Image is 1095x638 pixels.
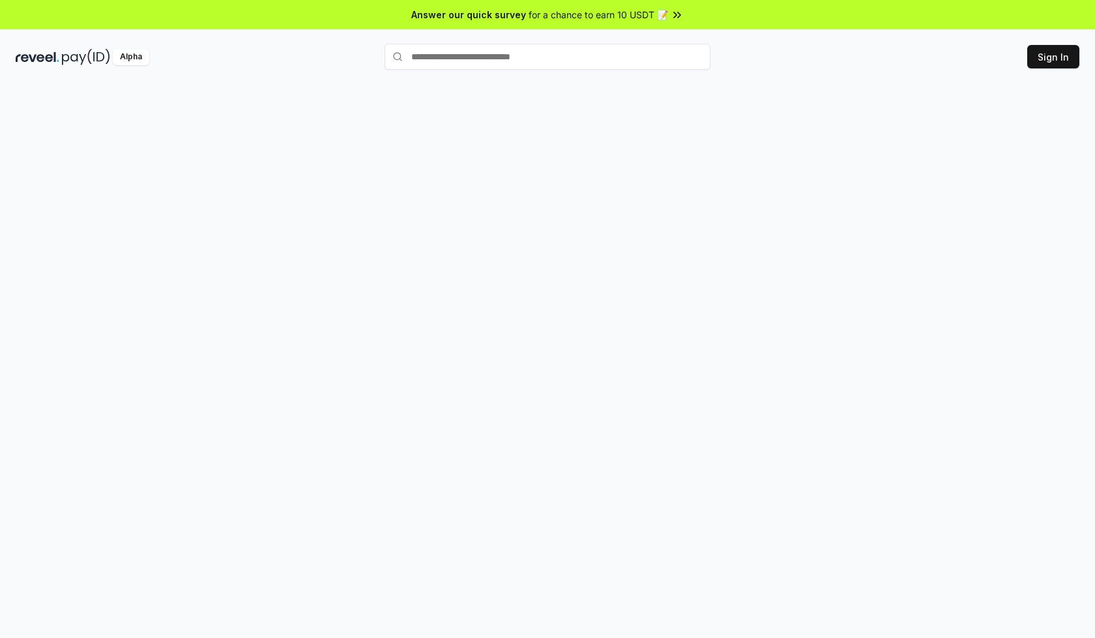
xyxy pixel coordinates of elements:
[1027,45,1079,68] button: Sign In
[529,8,668,22] span: for a chance to earn 10 USDT 📝
[16,49,59,65] img: reveel_dark
[411,8,526,22] span: Answer our quick survey
[113,49,149,65] div: Alpha
[62,49,110,65] img: pay_id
